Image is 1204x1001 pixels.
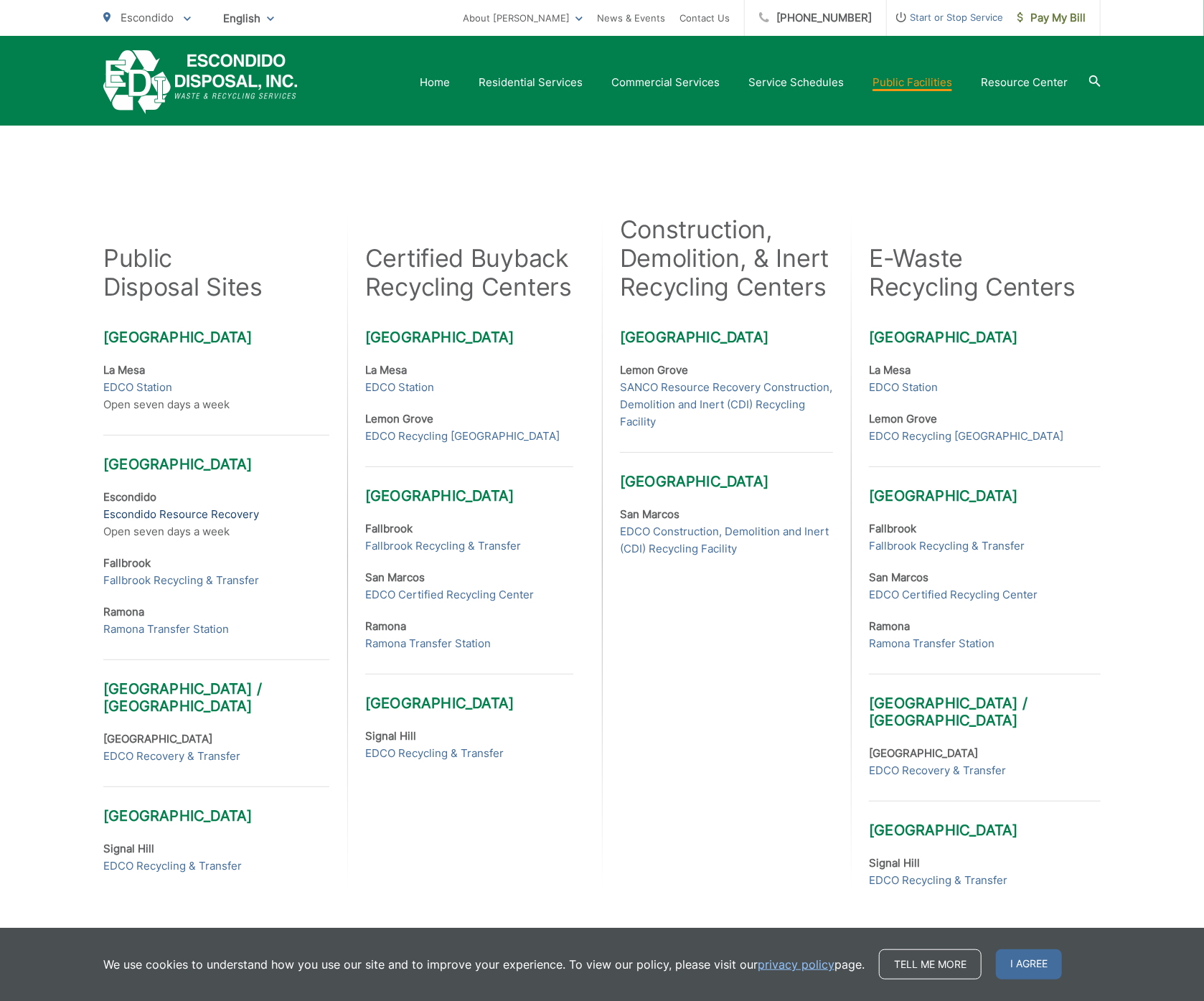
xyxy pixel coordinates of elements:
a: Escondido Resource Recovery [103,506,259,523]
h3: [GEOGRAPHIC_DATA] [365,329,573,346]
strong: Signal Hill [103,842,154,855]
a: Public Facilities [873,74,952,91]
a: Ramona Transfer Station [365,635,491,652]
a: EDCO Recycling & Transfer [869,872,1007,889]
strong: La Mesa [365,363,407,377]
a: Ramona Transfer Station [103,621,229,638]
strong: Ramona [869,619,910,633]
strong: San Marcos [365,570,425,584]
a: EDCD logo. Return to the homepage. [103,50,298,114]
strong: Lemon Grove [869,412,937,426]
h3: [GEOGRAPHIC_DATA] [620,452,833,490]
strong: Fallbrook [103,556,151,570]
strong: Lemon Grove [365,412,433,426]
a: EDCO Station [365,379,434,396]
h2: Public Disposal Sites [103,244,263,301]
a: Fallbrook Recycling & Transfer [365,537,521,555]
strong: La Mesa [103,363,145,377]
h3: [GEOGRAPHIC_DATA] [869,329,1100,346]
span: I agree [996,949,1062,979]
span: English [212,6,285,31]
a: EDCO Recycling [GEOGRAPHIC_DATA] [365,428,560,445]
strong: Lemon Grove [620,363,688,377]
strong: Ramona [365,619,406,633]
h3: [GEOGRAPHIC_DATA] [365,674,573,712]
strong: San Marcos [620,507,679,521]
a: Tell me more [879,949,982,979]
a: EDCO Recycling & Transfer [103,857,242,875]
h3: [GEOGRAPHIC_DATA] [103,786,329,824]
h3: [GEOGRAPHIC_DATA] [869,466,1100,504]
strong: Signal Hill [365,729,416,743]
a: Resource Center [981,74,1068,91]
a: EDCO Recovery & Transfer [869,762,1006,779]
strong: [GEOGRAPHIC_DATA] [869,746,978,760]
h2: Certified Buyback Recycling Centers [365,244,573,301]
h3: [GEOGRAPHIC_DATA] / [GEOGRAPHIC_DATA] [869,674,1100,729]
p: Open seven days a week [103,489,329,540]
p: We use cookies to understand how you use our site and to improve your experience. To view our pol... [103,956,865,973]
a: EDCO Construction, Demolition and Inert (CDI) Recycling Facility [620,523,833,558]
h2: Construction, Demolition, & Inert Recycling Centers [620,215,833,301]
strong: Escondido [103,490,156,504]
strong: [GEOGRAPHIC_DATA] [103,732,212,746]
strong: La Mesa [869,363,911,377]
a: Contact Us [679,9,730,27]
a: EDCO Station [869,379,938,396]
h3: [GEOGRAPHIC_DATA] [869,801,1100,839]
a: EDCO Recycling & Transfer [365,745,504,762]
h3: [GEOGRAPHIC_DATA] [103,435,329,473]
strong: San Marcos [869,570,928,584]
a: Ramona Transfer Station [869,635,994,652]
h3: [GEOGRAPHIC_DATA] [103,329,329,346]
a: EDCO Recovery & Transfer [103,748,240,765]
span: Pay My Bill [1017,9,1086,27]
strong: Ramona [103,605,144,619]
a: SANCO Resource Recovery Construction, Demolition and Inert (CDI) Recycling Facility [620,379,833,431]
h3: [GEOGRAPHIC_DATA] [620,329,833,346]
a: Residential Services [479,74,583,91]
a: Service Schedules [748,74,844,91]
strong: Fallbrook [869,522,916,535]
h3: [GEOGRAPHIC_DATA] [365,466,573,504]
h2: E-Waste Recycling Centers [869,244,1076,301]
a: Fallbrook Recycling & Transfer [869,537,1025,555]
a: About [PERSON_NAME] [463,9,583,27]
a: EDCO Certified Recycling Center [365,586,534,603]
a: EDCO Certified Recycling Center [869,586,1038,603]
a: Commercial Services [611,74,720,91]
a: EDCO Station [103,379,172,396]
strong: Signal Hill [869,856,920,870]
a: Fallbrook Recycling & Transfer [103,572,259,589]
h3: [GEOGRAPHIC_DATA] / [GEOGRAPHIC_DATA] [103,659,329,715]
a: privacy policy [758,956,834,973]
p: Open seven days a week [103,362,329,413]
a: Home [420,74,450,91]
strong: Fallbrook [365,522,413,535]
span: Escondido [121,11,174,24]
a: EDCO Recycling [GEOGRAPHIC_DATA] [869,428,1063,445]
a: News & Events [597,9,665,27]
